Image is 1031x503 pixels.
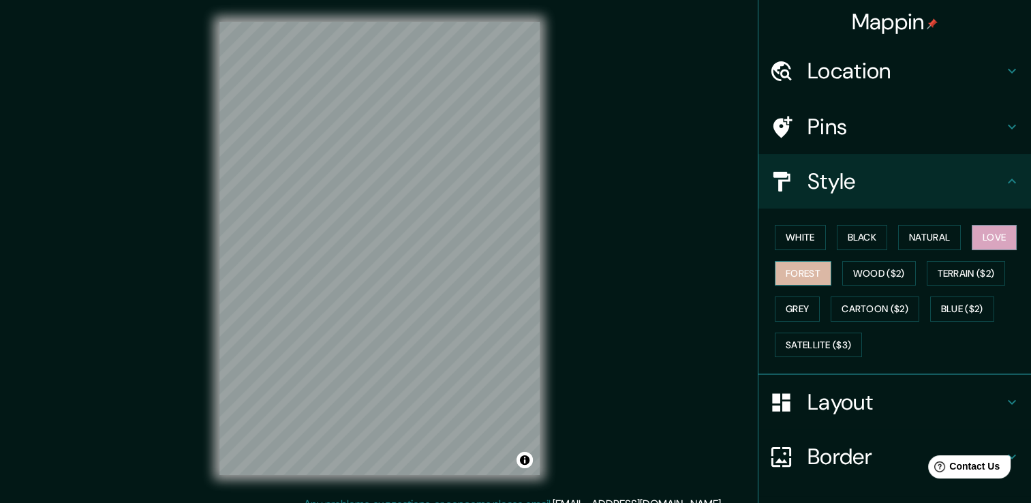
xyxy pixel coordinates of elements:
[775,296,820,322] button: Grey
[775,261,831,286] button: Forest
[807,113,1004,140] h4: Pins
[837,225,888,250] button: Black
[758,154,1031,209] div: Style
[775,333,862,358] button: Satellite ($3)
[775,225,826,250] button: White
[831,296,919,322] button: Cartoon ($2)
[758,429,1031,484] div: Border
[517,452,533,468] button: Toggle attribution
[758,375,1031,429] div: Layout
[927,261,1006,286] button: Terrain ($2)
[852,8,938,35] h4: Mappin
[758,44,1031,98] div: Location
[927,18,938,29] img: pin-icon.png
[807,388,1004,416] h4: Layout
[930,296,994,322] button: Blue ($2)
[910,450,1016,488] iframe: Help widget launcher
[972,225,1017,250] button: Love
[898,225,961,250] button: Natural
[219,22,540,475] canvas: Map
[807,168,1004,195] h4: Style
[842,261,916,286] button: Wood ($2)
[758,100,1031,154] div: Pins
[807,443,1004,470] h4: Border
[807,57,1004,85] h4: Location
